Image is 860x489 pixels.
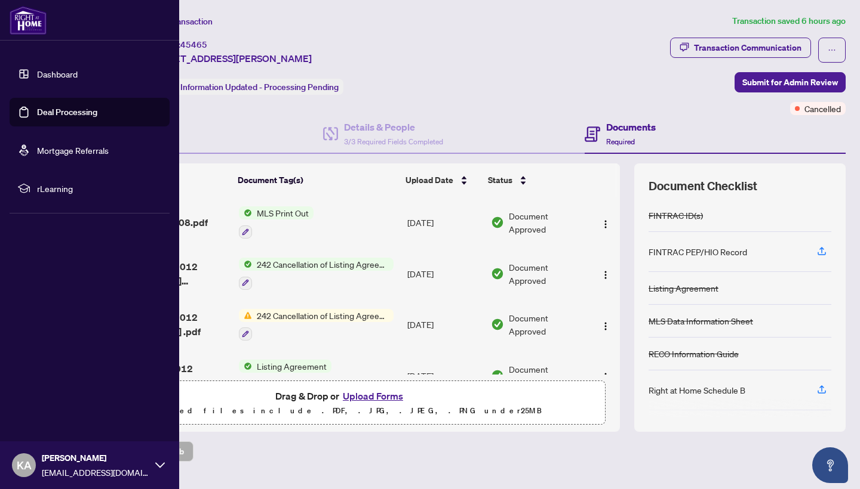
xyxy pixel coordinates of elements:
[148,79,343,95] div: Status:
[491,216,504,229] img: Document Status
[344,137,443,146] span: 3/3 Required Fields Completed
[344,120,443,134] h4: Details & People
[649,209,703,222] div: FINTRAC ID(s)
[239,258,252,271] img: Status Icon
[77,381,605,425] span: Drag & Drop orUpload FormsSupported files include .PDF, .JPG, .JPEG, .PNG under25MB
[596,264,615,283] button: Logo
[406,174,453,187] span: Upload Date
[606,137,635,146] span: Required
[742,73,838,92] span: Submit for Admin Review
[17,457,32,473] span: KA
[670,38,811,58] button: Transaction Communication
[148,51,312,66] span: [STREET_ADDRESS][PERSON_NAME]
[596,315,615,334] button: Logo
[732,14,846,28] article: Transaction saved 6 hours ago
[403,350,486,401] td: [DATE]
[596,213,615,232] button: Logo
[252,360,331,373] span: Listing Agreement
[149,16,213,27] span: View Transaction
[509,311,586,338] span: Document Approved
[37,145,109,156] a: Mortgage Referrals
[180,82,339,92] span: Information Updated - Processing Pending
[239,309,394,341] button: Status Icon242 Cancellation of Listing Agreement - Authority to Offer for Sale
[804,102,841,115] span: Cancelled
[601,219,610,229] img: Logo
[252,258,394,271] span: 242 Cancellation of Listing Agreement - Authority to Offer for Sale
[239,360,252,373] img: Status Icon
[37,69,78,79] a: Dashboard
[233,163,401,197] th: Document Tag(s)
[403,299,486,351] td: [DATE]
[649,347,739,360] div: RECO Information Guide
[812,447,848,483] button: Open asap
[735,72,846,92] button: Submit for Admin Review
[694,38,801,57] div: Transaction Communication
[339,388,407,404] button: Upload Forms
[239,258,394,290] button: Status Icon242 Cancellation of Listing Agreement - Authority to Offer for Sale
[42,466,149,479] span: [EMAIL_ADDRESS][DOMAIN_NAME]
[401,163,484,197] th: Upload Date
[828,46,836,54] span: ellipsis
[601,270,610,280] img: Logo
[509,363,586,389] span: Document Approved
[649,383,745,397] div: Right at Home Schedule B
[509,209,586,236] span: Document Approved
[601,372,610,382] img: Logo
[37,182,161,195] span: rLearning
[509,261,586,287] span: Document Approved
[239,309,252,322] img: Status Icon
[488,174,512,187] span: Status
[42,451,149,465] span: [PERSON_NAME]
[649,314,753,327] div: MLS Data Information Sheet
[239,206,314,239] button: Status IconMLS Print Out
[491,267,504,280] img: Document Status
[84,404,598,418] p: Supported files include .PDF, .JPG, .JPEG, .PNG under 25 MB
[601,321,610,331] img: Logo
[649,245,747,258] div: FINTRAC PEP/HIO Record
[403,248,486,299] td: [DATE]
[483,163,587,197] th: Status
[239,206,252,219] img: Status Icon
[403,197,486,248] td: [DATE]
[649,281,718,295] div: Listing Agreement
[252,206,314,219] span: MLS Print Out
[10,6,47,35] img: logo
[491,318,504,331] img: Document Status
[180,39,207,50] span: 45465
[596,366,615,385] button: Logo
[239,360,331,392] button: Status IconListing Agreement
[649,178,757,194] span: Document Checklist
[606,120,656,134] h4: Documents
[37,107,97,117] a: Deal Processing
[491,369,504,382] img: Document Status
[252,309,394,322] span: 242 Cancellation of Listing Agreement - Authority to Offer for Sale
[275,388,407,404] span: Drag & Drop or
